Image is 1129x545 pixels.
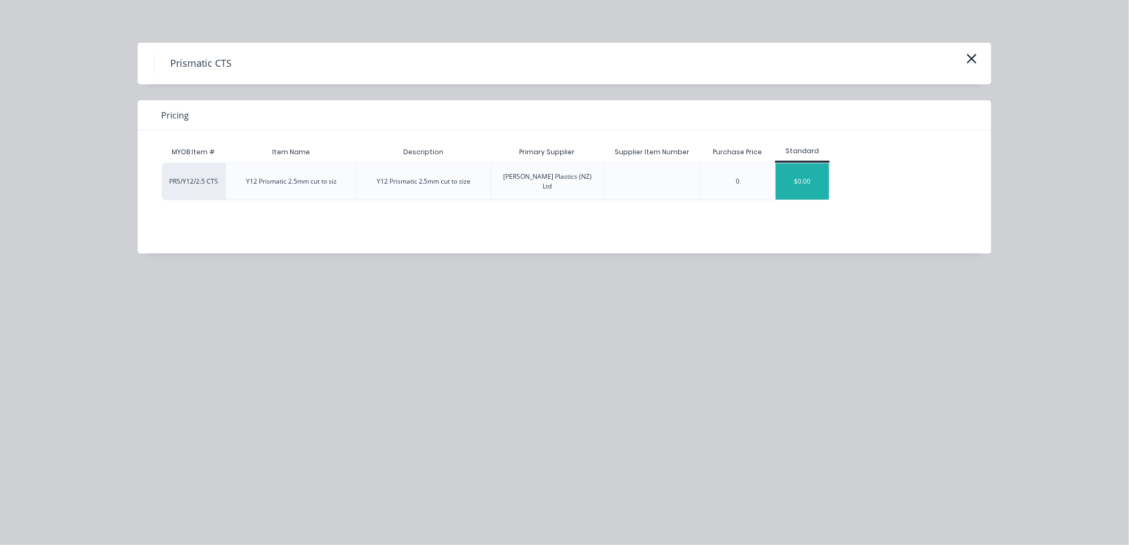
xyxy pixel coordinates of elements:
span: Pricing [161,109,189,122]
div: PRS/Y12/2.5 CTS [162,163,226,200]
div: Y12 Prismatic 2.5mm cut to size [377,177,471,186]
div: Item Name [264,139,319,165]
div: [PERSON_NAME] Plastics (NZ) Ltd [500,172,596,191]
div: Primary Supplier [511,139,584,165]
div: Purchase Price [705,139,771,165]
div: MYOB Item # [162,141,226,163]
h4: Prismatic CTS [154,53,248,74]
div: 0 [736,177,740,186]
div: Description [395,139,452,165]
div: Standard [775,146,830,156]
div: Supplier Item Number [606,139,698,165]
div: Y12 Prismatic 2.5mm cut to siz [246,177,337,186]
div: $0.00 [776,163,829,200]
